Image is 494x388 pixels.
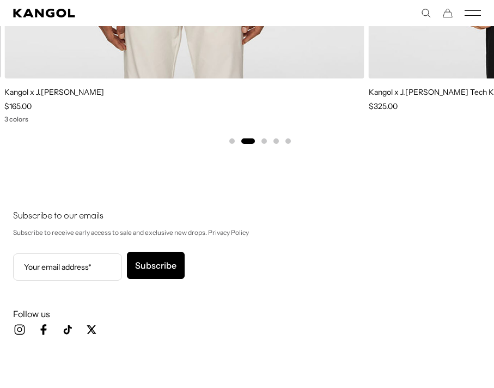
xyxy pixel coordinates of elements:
[127,252,185,279] button: Subscribe
[13,227,481,239] p: Subscribe to receive early access to sale and exclusive new drops. Privacy Policy
[261,138,267,144] button: Go to slide 3
[421,8,431,18] summary: Search here
[13,210,481,222] h4: Subscribe to our emails
[273,138,279,144] button: Go to slide 4
[369,101,398,111] span: $325.00
[465,8,481,18] button: Mobile Menu
[443,8,453,18] button: Cart
[285,138,291,144] button: Go to slide 5
[4,101,32,111] span: $165.00
[4,87,104,97] a: Kangol x J.[PERSON_NAME]
[229,138,235,144] button: Go to slide 1
[13,9,247,17] a: Kangol
[241,138,255,144] button: Go to slide 2
[13,308,481,320] h3: Follow us
[4,116,364,123] div: 3 colors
